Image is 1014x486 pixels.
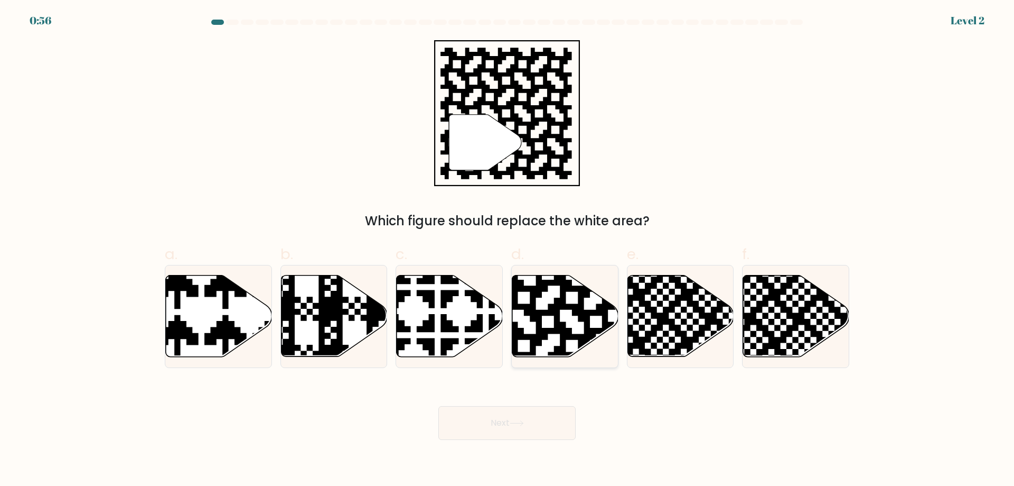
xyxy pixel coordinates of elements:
[627,244,639,264] span: e.
[742,244,749,264] span: f.
[396,244,407,264] span: c.
[165,244,177,264] span: a.
[951,13,984,29] div: Level 2
[30,13,51,29] div: 0:56
[511,244,524,264] span: d.
[449,115,521,170] g: "
[171,212,843,231] div: Which figure should replace the white area?
[438,406,576,440] button: Next
[280,244,293,264] span: b.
